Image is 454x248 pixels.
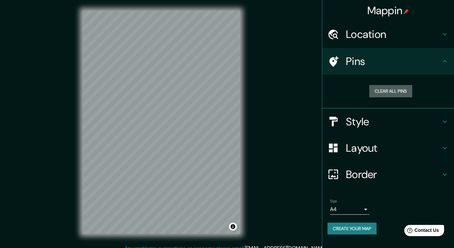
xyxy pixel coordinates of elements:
[395,222,447,241] iframe: Help widget launcher
[346,168,441,181] h4: Border
[330,204,370,215] div: A4
[346,141,441,155] h4: Layout
[346,55,441,68] h4: Pins
[322,108,454,135] div: Style
[82,11,240,234] canvas: Map
[327,223,377,235] button: Create your map
[367,4,409,17] h4: Mappin
[322,161,454,188] div: Border
[346,115,441,128] h4: Style
[346,28,441,41] h4: Location
[322,135,454,161] div: Layout
[369,85,412,97] button: Clear all pins
[404,9,409,14] img: pin-icon.png
[330,198,337,204] label: Size
[229,223,237,231] button: Toggle attribution
[322,48,454,75] div: Pins
[322,21,454,47] div: Location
